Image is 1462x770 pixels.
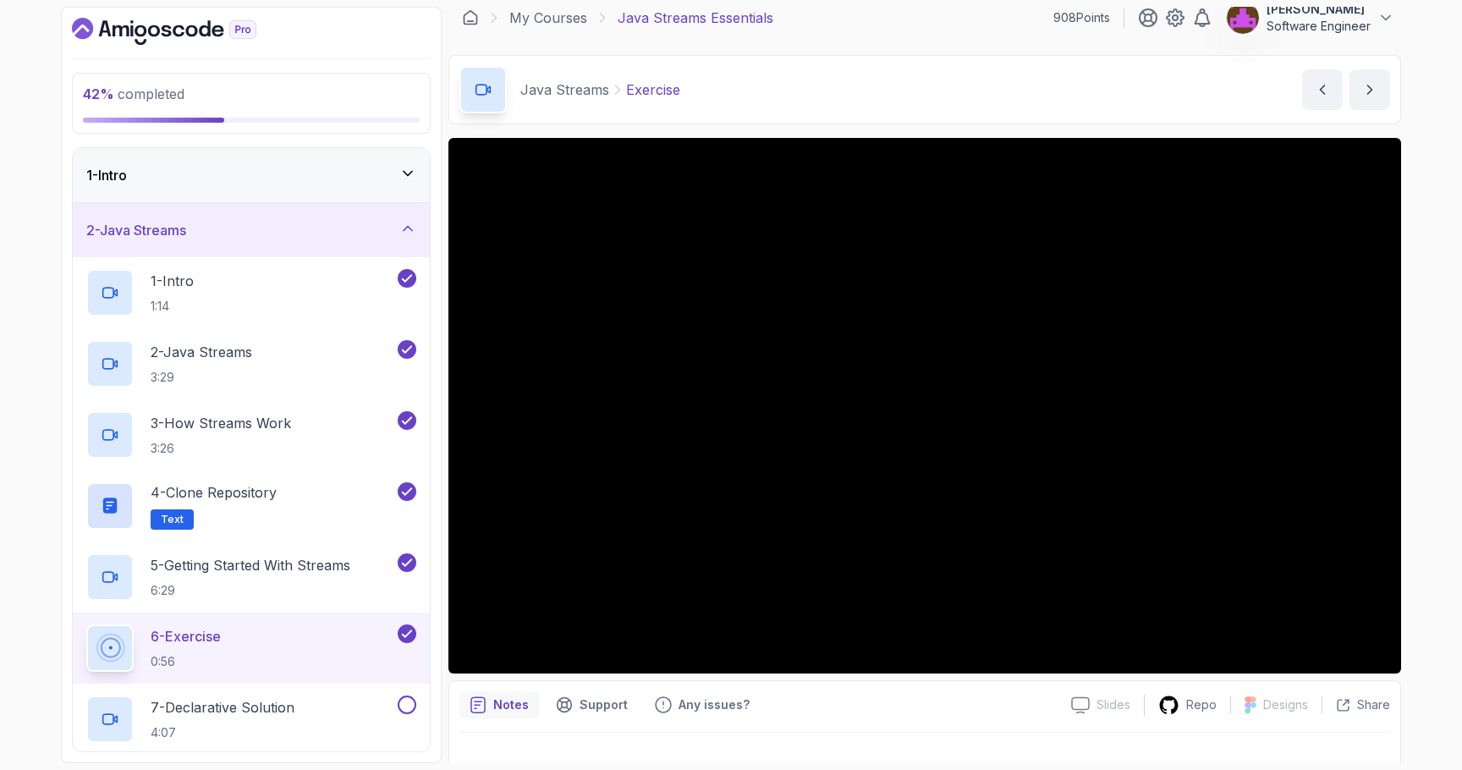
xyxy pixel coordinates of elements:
p: 3:26 [151,440,291,457]
button: 1-Intro [73,148,430,202]
p: Slides [1096,696,1130,713]
p: Share [1357,696,1390,713]
p: 7 - Declarative Solution [151,697,294,718]
span: Text [161,513,184,526]
p: 6:29 [151,582,350,599]
button: previous content [1302,69,1343,110]
p: Java Streams [520,80,609,100]
span: 42 % [83,85,114,102]
p: 3 - How Streams Work [151,413,291,433]
button: 1-Intro1:14 [86,269,416,316]
p: Designs [1263,696,1308,713]
p: 6 - Exercise [151,626,221,646]
button: 4-Clone RepositoryText [86,482,416,530]
a: Dashboard [462,9,479,26]
p: 4 - Clone Repository [151,482,277,503]
button: 7-Declarative Solution4:07 [86,696,416,743]
p: Java Streams Essentials [618,8,773,28]
span: completed [83,85,184,102]
button: 3-How Streams Work3:26 [86,411,416,459]
a: Repo [1145,695,1230,716]
button: Share [1322,696,1390,713]
img: user profile image [1227,2,1259,34]
p: 1:14 [151,298,194,315]
a: Dashboard [72,18,295,45]
h3: 1 - Intro [86,165,127,185]
h3: 2 - Java Streams [86,220,186,240]
p: Support [580,696,628,713]
button: Feedback button [645,691,760,718]
p: [PERSON_NAME] [1267,1,1371,18]
p: 4:07 [151,724,294,741]
button: 2-Java Streams [73,203,430,257]
p: 1 - Intro [151,271,194,291]
button: Support button [546,691,638,718]
p: 908 Points [1053,9,1110,26]
button: next content [1349,69,1390,110]
p: Notes [493,696,529,713]
button: 5-Getting Started With Streams6:29 [86,553,416,601]
button: notes button [459,691,539,718]
p: Software Engineer [1267,18,1371,35]
p: 3:29 [151,369,252,386]
p: Exercise [626,80,680,100]
a: My Courses [509,8,587,28]
p: 2 - Java Streams [151,342,252,362]
button: 2-Java Streams3:29 [86,340,416,388]
p: 0:56 [151,653,221,670]
button: user profile image[PERSON_NAME]Software Engineer [1226,1,1394,35]
iframe: 5 - Exercise [448,138,1401,674]
p: 5 - Getting Started With Streams [151,555,350,575]
p: Repo [1186,696,1217,713]
p: Any issues? [679,696,750,713]
button: 6-Exercise0:56 [86,624,416,672]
